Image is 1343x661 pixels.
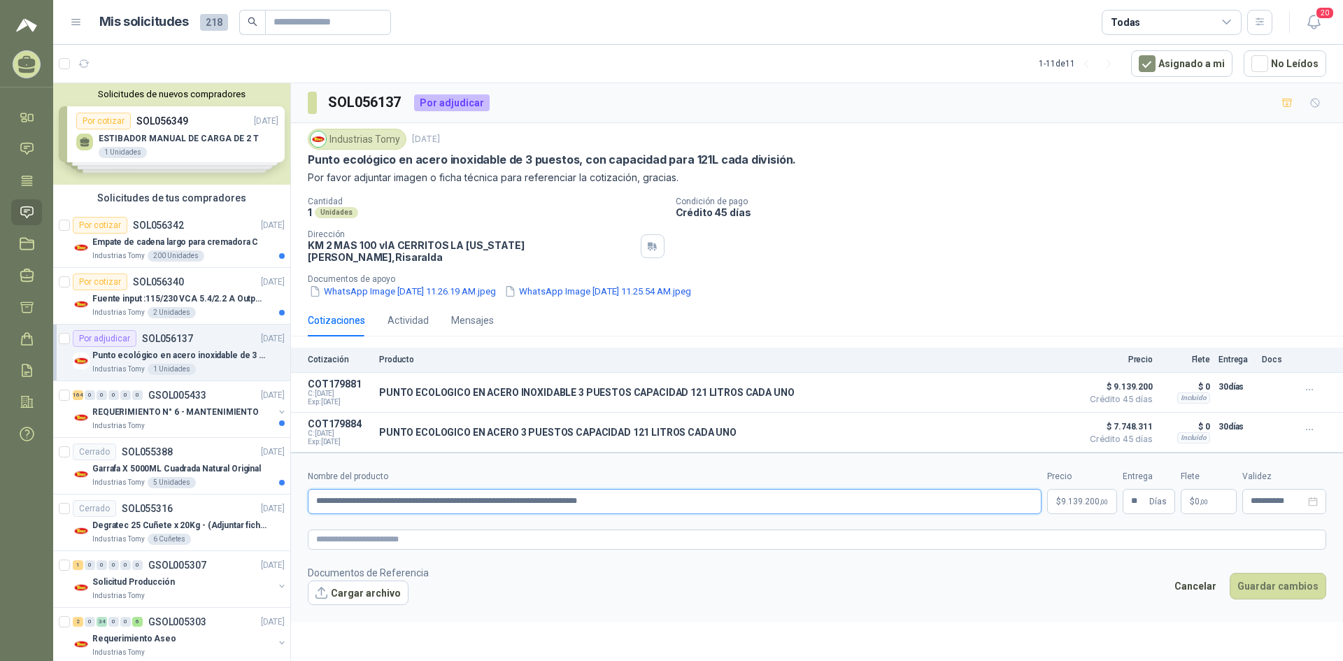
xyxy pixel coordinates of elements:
span: C: [DATE] [308,390,371,398]
div: 0 [132,560,143,570]
div: 0 [120,560,131,570]
div: Por adjudicar [73,330,136,347]
p: Crédito 45 días [676,206,1337,218]
h3: SOL056137 [328,92,403,113]
p: Precio [1083,355,1153,364]
button: Cancelar [1167,573,1224,599]
div: Todas [1111,15,1140,30]
img: Company Logo [73,636,90,653]
div: 0 [85,390,95,400]
button: Cargar archivo [308,581,408,606]
p: Degratec 25 Cuñete x 20Kg - (Adjuntar ficha técnica) [92,519,267,532]
div: Por cotizar [73,217,127,234]
button: 20 [1301,10,1326,35]
a: 2 0 34 0 0 6 GSOL005303[DATE] Company LogoRequerimiento AseoIndustrias Tomy [73,613,287,658]
div: 0 [97,390,107,400]
div: 164 [73,390,83,400]
img: Company Logo [73,579,90,596]
button: WhatsApp Image [DATE] 11.26.19 AM.jpeg [308,284,497,299]
p: Industrias Tomy [92,647,145,658]
div: 1 - 11 de 11 [1039,52,1120,75]
div: 0 [108,560,119,570]
p: $9.139.200,00 [1047,489,1117,514]
p: Empate de cadena largo para cremadora C [92,236,258,249]
p: SOL056340 [133,277,184,287]
img: Company Logo [73,296,90,313]
label: Validez [1242,470,1326,483]
div: 0 [97,560,107,570]
p: Garrafa X 5000ML Cuadrada Natural Original [92,462,261,476]
span: 9.139.200 [1061,497,1108,506]
p: $ 0 [1161,418,1210,435]
span: ,00 [1100,498,1108,506]
button: Guardar cambios [1230,573,1326,599]
p: Industrias Tomy [92,364,145,375]
button: Solicitudes de nuevos compradores [59,89,285,99]
a: CerradoSOL055316[DATE] Company LogoDegratec 25 Cuñete x 20Kg - (Adjuntar ficha técnica)Industrias... [53,495,290,551]
p: GSOL005307 [148,560,206,570]
span: ,00 [1200,498,1208,506]
p: 30 días [1218,418,1253,435]
div: 0 [108,390,119,400]
img: Company Logo [73,353,90,369]
p: Industrias Tomy [92,307,145,318]
div: 6 [132,617,143,627]
div: 34 [97,617,107,627]
p: PUNTO ECOLOGICO EN ACERO 3 PUESTOS CAPACIDAD 121 LITROS CADA UNO [379,427,737,438]
p: [DATE] [261,446,285,459]
p: [DATE] [412,133,440,146]
img: Company Logo [311,132,326,147]
span: 0 [1195,497,1208,506]
span: $ 7.748.311 [1083,418,1153,435]
p: Condición de pago [676,197,1337,206]
div: 1 [73,560,83,570]
p: Industrias Tomy [92,534,145,545]
img: Company Logo [73,523,90,539]
p: Solicitud Producción [92,576,175,589]
p: GSOL005303 [148,617,206,627]
span: $ 9.139.200 [1083,378,1153,395]
p: Entrega [1218,355,1253,364]
p: 1 [308,206,312,218]
p: Docs [1262,355,1290,364]
div: Mensajes [451,313,494,328]
label: Flete [1181,470,1237,483]
a: CerradoSOL055388[DATE] Company LogoGarrafa X 5000ML Cuadrada Natural OriginalIndustrias Tomy5 Uni... [53,438,290,495]
p: $ 0,00 [1181,489,1237,514]
label: Nombre del producto [308,470,1042,483]
h1: Mis solicitudes [99,12,189,32]
span: Días [1149,490,1167,513]
div: 6 Cuñetes [148,534,191,545]
span: Exp: [DATE] [308,398,371,406]
p: [DATE] [261,389,285,402]
p: Punto ecológico en acero inoxidable de 3 puestos, con capacidad para 121L cada división. [92,349,267,362]
p: Industrias Tomy [92,477,145,488]
div: Por adjudicar [414,94,490,111]
p: Requerimiento Aseo [92,632,176,646]
div: Unidades [315,207,358,218]
p: [DATE] [261,332,285,346]
img: Company Logo [73,409,90,426]
p: [DATE] [261,276,285,289]
div: Actividad [388,313,429,328]
p: Industrias Tomy [92,250,145,262]
div: 0 [108,617,119,627]
div: 0 [85,617,95,627]
span: Crédito 45 días [1083,435,1153,443]
p: Dirección [308,229,635,239]
div: Solicitudes de nuevos compradoresPor cotizarSOL056349[DATE] ESTIBADOR MANUAL DE CARGA DE 2 T1 Uni... [53,83,290,185]
span: $ [1190,497,1195,506]
p: [DATE] [261,559,285,572]
p: Fuente input :115/230 VCA 5.4/2.2 A Output: 24 VDC 10 A 47-63 Hz [92,292,267,306]
a: Por adjudicarSOL056137[DATE] Company LogoPunto ecológico en acero inoxidable de 3 puestos, con ca... [53,325,290,381]
p: [DATE] [261,502,285,516]
button: WhatsApp Image [DATE] 11.25.54 AM.jpeg [503,284,692,299]
p: COT179884 [308,418,371,429]
p: $ 0 [1161,378,1210,395]
p: SOL056342 [133,220,184,230]
p: Industrias Tomy [92,420,145,432]
p: SOL055316 [122,504,173,513]
div: Solicitudes de tus compradores [53,185,290,211]
div: 0 [132,390,143,400]
span: 218 [200,14,228,31]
